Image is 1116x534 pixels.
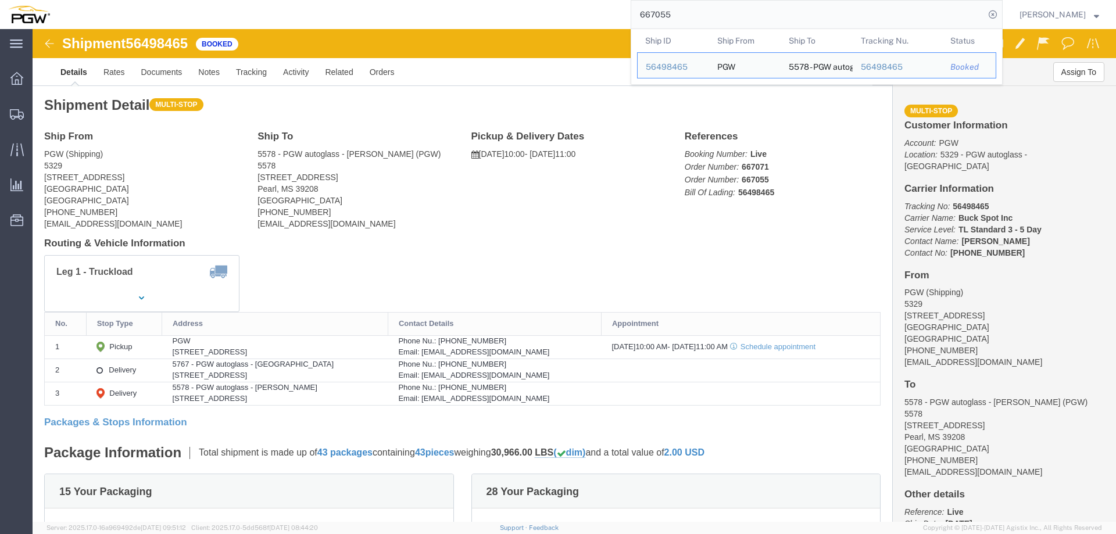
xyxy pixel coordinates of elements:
[637,29,709,52] th: Ship ID
[861,61,935,73] div: 56498465
[950,61,988,73] div: Booked
[33,29,1116,522] iframe: FS Legacy Container
[46,524,186,531] span: Server: 2025.17.0-16a969492de
[8,6,50,23] img: logo
[529,524,559,531] a: Feedback
[942,29,996,52] th: Status
[1020,8,1086,21] span: Phillip Thornton
[631,1,985,28] input: Search for shipment number, reference number
[637,29,1002,84] table: Search Results
[1019,8,1100,21] button: [PERSON_NAME]
[717,53,735,78] div: PGW
[500,524,529,531] a: Support
[789,53,845,78] div: 5578 - PGW autoglass - Jackson
[141,524,186,531] span: [DATE] 09:51:12
[923,523,1102,533] span: Copyright © [DATE]-[DATE] Agistix Inc., All Rights Reserved
[191,524,318,531] span: Client: 2025.17.0-5dd568f
[709,29,781,52] th: Ship From
[646,61,701,73] div: 56498465
[269,524,318,531] span: [DATE] 08:44:20
[781,29,853,52] th: Ship To
[853,29,943,52] th: Tracking Nu.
